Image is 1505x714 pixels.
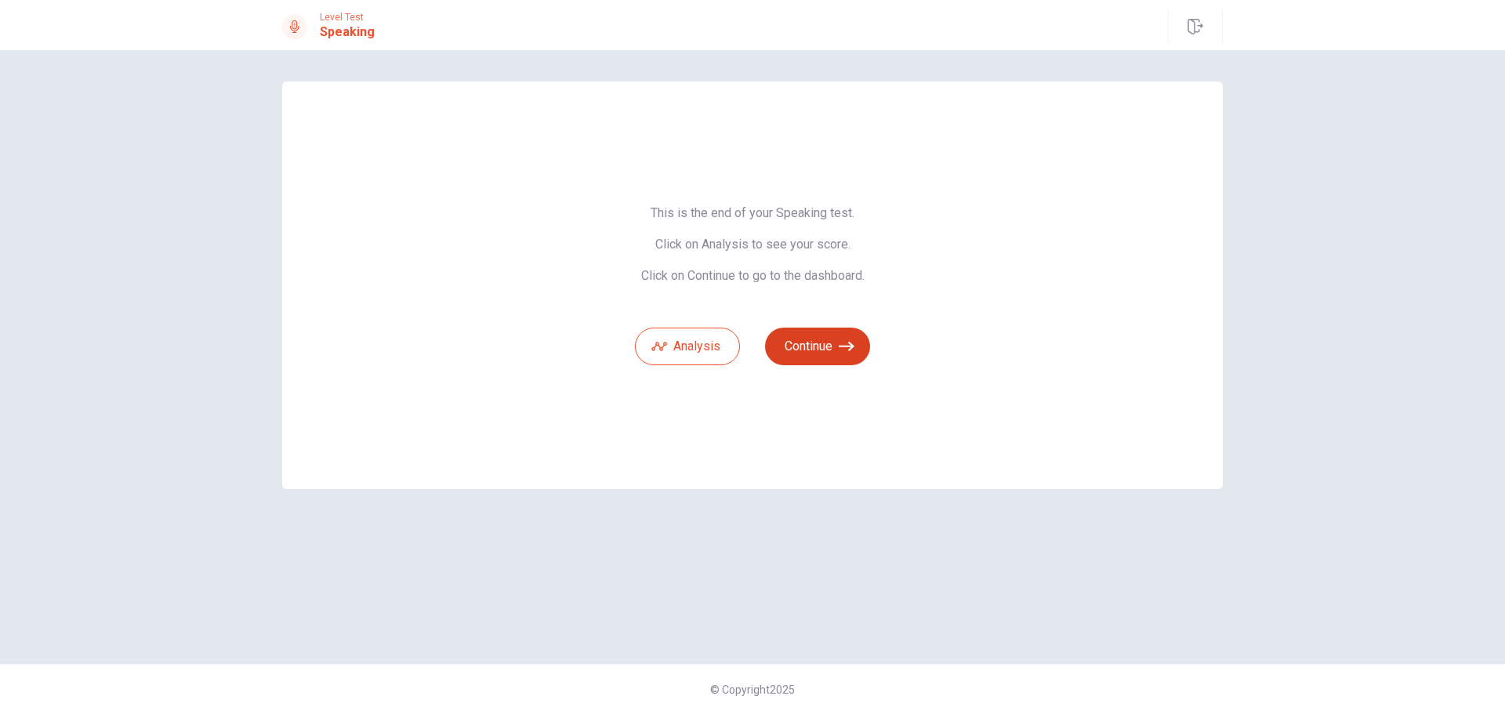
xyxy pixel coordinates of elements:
[635,328,740,365] button: Analysis
[710,683,795,696] span: © Copyright 2025
[635,205,870,284] span: This is the end of your Speaking test. Click on Analysis to see your score. Click on Continue to ...
[320,12,375,23] span: Level Test
[320,23,375,42] h1: Speaking
[765,328,870,365] button: Continue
